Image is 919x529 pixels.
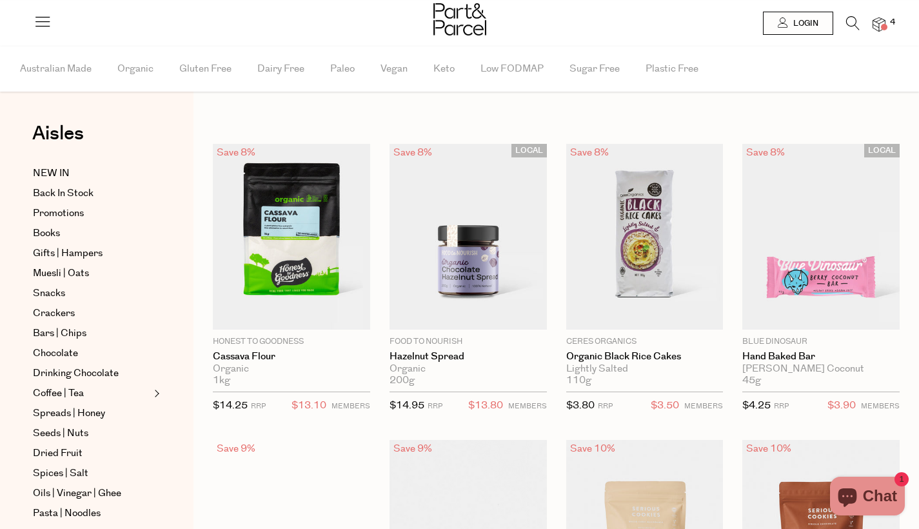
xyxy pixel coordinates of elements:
[213,336,370,348] p: Honest to Goodness
[742,375,761,386] span: 45g
[213,144,370,330] img: Cassava Flour
[646,46,698,92] span: Plastic Free
[33,226,60,241] span: Books
[742,144,900,330] img: Hand Baked Bar
[33,486,121,501] span: Oils | Vinegar | Ghee
[33,366,119,381] span: Drinking Chocolate
[390,399,424,412] span: $14.95
[827,397,856,414] span: $3.90
[390,440,436,457] div: Save 9%
[826,477,909,519] inbox-online-store-chat: Shopify online store chat
[651,397,679,414] span: $3.50
[33,346,150,361] a: Chocolate
[33,446,150,461] a: Dried Fruit
[33,266,150,281] a: Muesli | Oats
[151,386,160,401] button: Expand/Collapse Coffee | Tea
[480,46,544,92] span: Low FODMAP
[33,186,150,201] a: Back In Stock
[33,246,103,261] span: Gifts | Hampers
[33,466,150,481] a: Spices | Salt
[213,399,248,412] span: $14.25
[33,426,150,441] a: Seeds | Nuts
[33,406,150,421] a: Spreads | Honey
[566,351,724,363] a: Organic Black Rice Cakes
[742,336,900,348] p: Blue Dinosaur
[742,399,771,412] span: $4.25
[33,326,150,341] a: Bars | Chips
[763,12,833,35] a: Login
[390,375,415,386] span: 200g
[33,306,75,321] span: Crackers
[33,506,150,521] a: Pasta | Noodles
[598,401,613,411] small: RRP
[390,144,547,330] img: Hazelnut Spread
[33,286,150,301] a: Snacks
[33,346,78,361] span: Chocolate
[742,440,795,457] div: Save 10%
[566,363,724,375] div: Lightly Salted
[213,351,370,363] a: Cassava Flour
[33,246,150,261] a: Gifts | Hampers
[873,17,885,31] a: 4
[33,486,150,501] a: Oils | Vinegar | Ghee
[569,46,620,92] span: Sugar Free
[864,144,900,157] span: LOCAL
[331,401,370,411] small: MEMBERS
[742,363,900,375] div: [PERSON_NAME] Coconut
[887,17,898,28] span: 4
[742,351,900,363] a: Hand Baked Bar
[20,46,92,92] span: Australian Made
[566,399,595,412] span: $3.80
[33,506,101,521] span: Pasta | Noodles
[684,401,723,411] small: MEMBERS
[33,166,70,181] span: NEW IN
[433,46,455,92] span: Keto
[390,351,547,363] a: Hazelnut Spread
[428,401,442,411] small: RRP
[861,401,900,411] small: MEMBERS
[790,18,818,29] span: Login
[33,206,150,221] a: Promotions
[213,363,370,375] div: Organic
[566,375,591,386] span: 110g
[213,375,230,386] span: 1kg
[213,440,259,457] div: Save 9%
[33,286,65,301] span: Snacks
[566,440,619,457] div: Save 10%
[330,46,355,92] span: Paleo
[33,326,86,341] span: Bars | Chips
[33,306,150,321] a: Crackers
[566,144,613,161] div: Save 8%
[251,401,266,411] small: RRP
[774,401,789,411] small: RRP
[433,3,486,35] img: Part&Parcel
[179,46,232,92] span: Gluten Free
[33,226,150,241] a: Books
[257,46,304,92] span: Dairy Free
[33,166,150,181] a: NEW IN
[33,406,105,421] span: Spreads | Honey
[292,397,326,414] span: $13.10
[33,206,84,221] span: Promotions
[33,186,94,201] span: Back In Stock
[33,386,150,401] a: Coffee | Tea
[566,336,724,348] p: Ceres Organics
[468,397,503,414] span: $13.80
[117,46,153,92] span: Organic
[32,124,84,156] a: Aisles
[33,426,88,441] span: Seeds | Nuts
[390,336,547,348] p: Food to Nourish
[33,266,89,281] span: Muesli | Oats
[390,144,436,161] div: Save 8%
[33,446,83,461] span: Dried Fruit
[33,466,88,481] span: Spices | Salt
[742,144,789,161] div: Save 8%
[33,386,84,401] span: Coffee | Tea
[32,119,84,148] span: Aisles
[511,144,547,157] span: LOCAL
[33,366,150,381] a: Drinking Chocolate
[508,401,547,411] small: MEMBERS
[390,363,547,375] div: Organic
[566,144,724,330] img: Organic Black Rice Cakes
[213,144,259,161] div: Save 8%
